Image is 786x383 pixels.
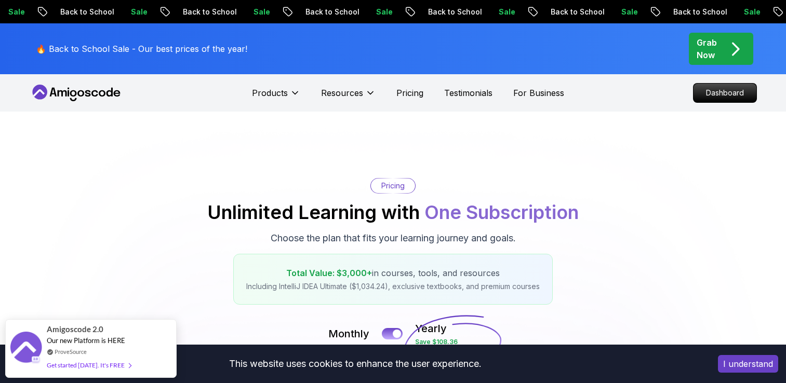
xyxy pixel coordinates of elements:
span: Amigoscode 2.0 [47,323,103,335]
p: Sale [244,7,277,17]
p: Products [252,87,288,99]
p: Back to School [418,7,489,17]
span: Total Value: $3,000+ [286,268,372,278]
p: Back to School [50,7,121,17]
p: Resources [321,87,363,99]
p: Back to School [663,7,734,17]
a: For Business [513,87,564,99]
p: Back to School [173,7,244,17]
p: in courses, tools, and resources [246,267,540,279]
p: Monthly [328,326,369,341]
button: Products [252,87,300,107]
button: Resources [321,87,376,107]
p: Grab Now [697,36,717,61]
span: Our new Platform is HERE [47,336,125,345]
p: Dashboard [694,84,756,102]
p: Back to School [296,7,366,17]
p: Including IntelliJ IDEA Ultimate ($1,034.24), exclusive textbooks, and premium courses [246,281,540,292]
p: Pricing [381,181,405,191]
p: Back to School [541,7,611,17]
h2: Unlimited Learning with [207,202,579,223]
p: Sale [121,7,154,17]
a: Dashboard [693,83,757,103]
span: One Subscription [424,201,579,224]
div: Get started [DATE]. It's FREE [47,359,131,371]
p: Choose the plan that fits your learning journey and goals. [271,231,516,245]
div: This website uses cookies to enhance the user experience. [8,352,702,375]
p: Sale [734,7,767,17]
a: ProveSource [55,347,87,356]
a: Pricing [396,87,423,99]
p: Sale [366,7,399,17]
img: provesource social proof notification image [10,332,42,365]
p: Sale [611,7,645,17]
p: 🔥 Back to School Sale - Our best prices of the year! [36,43,247,55]
button: Accept cookies [718,355,778,373]
a: Testimonials [444,87,492,99]
p: Sale [489,7,522,17]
